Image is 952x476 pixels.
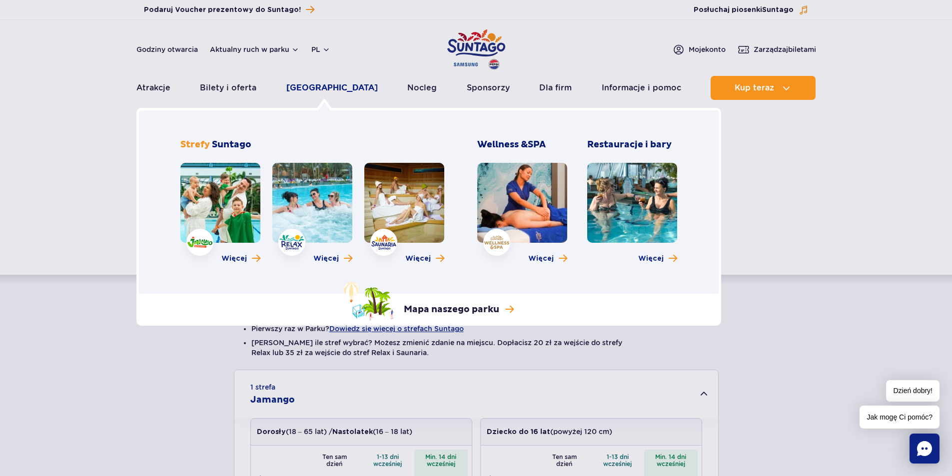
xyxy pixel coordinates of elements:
[210,45,299,53] button: Aktualny ruch w parku
[136,76,170,100] a: Atrakcje
[910,434,940,464] div: Chat
[539,76,572,100] a: Dla firm
[212,139,251,150] span: Suntago
[180,139,210,150] span: Strefy
[313,254,339,264] span: Więcej
[311,44,330,54] button: pl
[587,139,677,151] h3: Restauracje i bary
[200,76,256,100] a: Bilety i oferta
[405,254,431,264] span: Więcej
[467,76,510,100] a: Sponsorzy
[860,406,940,429] span: Jak mogę Ci pomóc?
[638,254,664,264] span: Więcej
[886,380,940,402] span: Dzień dobry!
[477,139,546,150] span: Wellness &
[754,44,816,54] span: Zarządzaj biletami
[528,254,554,264] span: Więcej
[407,76,437,100] a: Nocleg
[221,254,247,264] span: Więcej
[673,43,726,55] a: Mojekonto
[638,254,677,264] a: Więcej o Restauracje i bary
[344,282,514,321] a: Mapa naszego parku
[136,44,198,54] a: Godziny otwarcia
[221,254,260,264] a: Więcej o strefie Jamango
[602,76,681,100] a: Informacje i pomoc
[313,254,352,264] a: Więcej o strefie Relax
[286,76,378,100] a: [GEOGRAPHIC_DATA]
[711,76,816,100] button: Kup teraz
[738,43,816,55] a: Zarządzajbiletami
[528,139,546,150] span: SPA
[404,304,499,316] p: Mapa naszego parku
[689,44,726,54] span: Moje konto
[528,254,567,264] a: Więcej o Wellness & SPA
[735,83,774,92] span: Kup teraz
[405,254,444,264] a: Więcej o strefie Saunaria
